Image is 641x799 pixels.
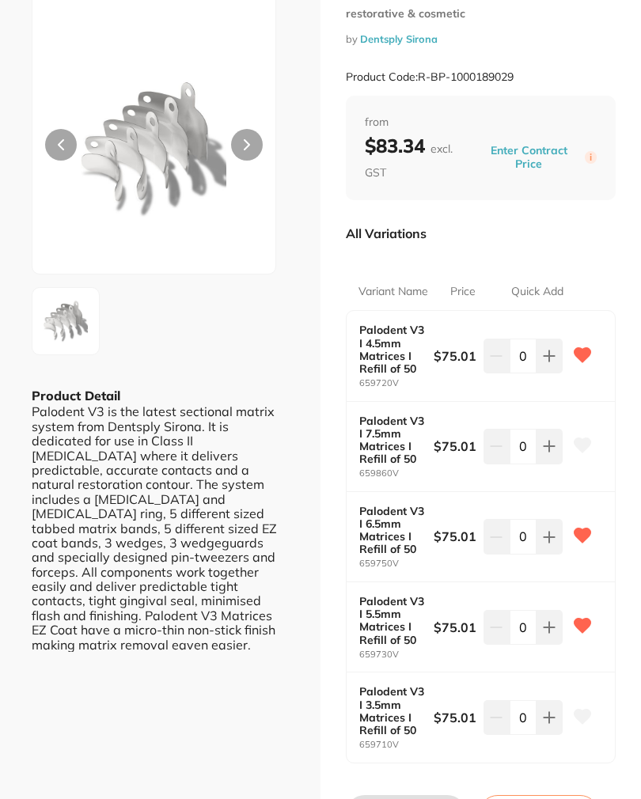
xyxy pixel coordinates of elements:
small: restorative & cosmetic [346,7,616,21]
label: i [585,151,597,164]
b: Palodent V3 I 6.5mm Matrices I Refill of 50 [359,505,427,555]
div: Palodent V3 is the latest sectional matrix system from Dentsply Sirona. It is dedicated for use i... [32,404,289,652]
small: 659730V [359,649,434,660]
span: excl. GST [365,142,453,180]
small: 659860V [359,468,434,479]
small: by [346,33,616,45]
small: Product Code: R-BP-1000189029 [346,70,514,84]
span: from [365,115,597,131]
small: 659720V [359,378,434,388]
b: $75.01 [434,619,479,636]
small: 659710V [359,740,434,750]
img: cGc [81,24,226,274]
b: $75.01 [434,437,479,455]
p: Price [450,284,476,300]
b: $75.01 [434,347,479,365]
b: Product Detail [32,388,120,403]
p: Variant Name [358,284,428,300]
b: $75.01 [434,528,479,545]
b: $75.01 [434,709,479,726]
button: Enter Contract Price [472,143,584,172]
b: Palodent V3 I 3.5mm Matrices I Refill of 50 [359,685,427,736]
b: Palodent V3 I 5.5mm Matrices I Refill of 50 [359,595,427,646]
a: Dentsply Sirona [360,32,438,45]
b: $83.34 [365,134,472,181]
p: All Variations [346,225,427,241]
b: Palodent V3 I 7.5mm Matrices I Refill of 50 [359,415,427,465]
b: Palodent V3 I 4.5mm Matrices I Refill of 50 [359,324,427,374]
p: Quick Add [511,284,563,300]
small: 659750V [359,559,434,569]
img: cGc [37,293,94,350]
